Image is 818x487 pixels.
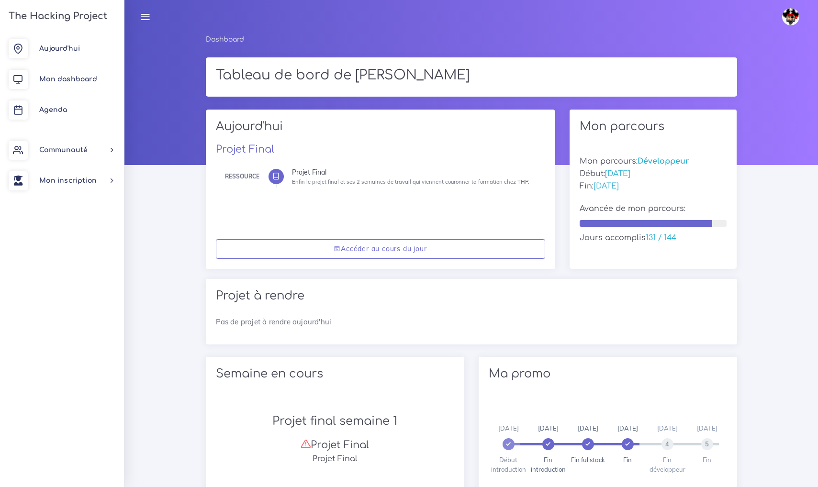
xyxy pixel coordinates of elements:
[503,438,515,450] span: 0
[638,157,689,166] span: Développeur
[661,438,673,450] span: 4
[697,424,717,432] span: [DATE]
[703,456,711,464] span: Fin
[650,456,685,473] span: Fin développeur
[39,45,80,52] span: Aujourd'hui
[622,438,634,450] span: 3
[582,438,594,450] span: 2
[39,106,67,113] span: Agenda
[580,120,727,133] h2: Mon parcours
[580,157,727,166] h5: Mon parcours:
[216,120,545,140] h2: Aujourd'hui
[782,8,799,25] img: avatar
[580,233,727,243] h5: Jours accomplis
[617,424,638,432] span: [DATE]
[216,316,727,328] p: Pas de projet à rendre aujourd'hui
[292,169,538,176] div: Projet Final
[605,169,630,178] span: [DATE]
[39,76,97,83] span: Mon dashboard
[489,367,727,381] h2: Ma promo
[216,454,454,464] h5: Projet Final
[216,289,727,303] h2: Projet à rendre
[206,36,244,43] a: Dashboard
[580,182,727,191] h5: Fin:
[225,171,259,182] div: Ressource
[216,367,454,381] h2: Semaine en cours
[571,456,605,464] span: Fin fullstack
[594,182,619,190] span: [DATE]
[538,424,559,432] span: [DATE]
[6,11,107,22] h3: The Hacking Project
[216,414,454,428] h2: Projet final semaine 1
[578,424,598,432] span: [DATE]
[491,456,526,473] span: Début introduction
[498,424,519,432] span: [DATE]
[701,438,713,450] span: 5
[623,456,632,464] span: Fin
[39,177,97,184] span: Mon inscription
[216,67,727,84] h1: Tableau de bord de [PERSON_NAME]
[216,144,274,155] a: Projet Final
[292,178,529,185] small: Enfin le projet final et ses 2 semaines de travail qui viennent couronner ta formation chez THP.
[39,146,88,154] span: Communauté
[216,439,454,451] h3: Projet Final
[216,239,545,259] a: Accéder au cours du jour
[580,169,727,178] h5: Début:
[531,456,566,473] span: Fin introduction
[542,438,554,450] span: 1
[646,233,676,242] span: 131 / 144
[657,424,678,432] span: [DATE]
[580,204,727,213] h5: Avancée de mon parcours:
